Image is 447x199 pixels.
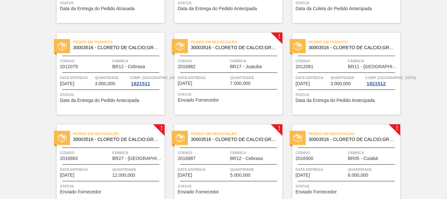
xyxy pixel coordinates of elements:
[295,74,329,81] span: Data entrega
[294,134,302,142] img: status
[178,173,192,178] span: 08/09/2025
[295,98,375,103] span: Data da Entrega do Pedido Antecipada
[95,81,115,86] span: 3.000,000
[73,130,165,137] span: Pedido em Negociação
[295,91,399,98] span: Status
[73,45,159,50] span: 30003516 - CLORETO DE CALCIO;GRANULADO;75%
[309,39,400,45] span: Pedido em Trânsito
[191,137,277,142] span: 30003516 - CLORETO DE CALCIO;GRANULADO;75%
[60,58,111,64] span: Código
[60,189,101,194] span: Enviado Fornecedor
[331,74,364,81] span: Quantidade
[178,98,219,103] span: Enviado Fornecedor
[112,149,163,156] span: Fábrica
[60,74,93,81] span: Data entrega
[112,166,163,173] span: Quantidade
[309,45,395,50] span: 30003516 - CLORETO DE CALCIO;GRANULADO;75%
[295,64,313,69] span: 2012081
[178,156,196,161] span: 2016887
[365,81,387,86] div: 1821512
[178,183,281,189] span: Status
[295,156,313,161] span: 2016900
[112,156,163,161] span: BR27 - Nova Minas
[60,149,111,156] span: Código
[365,74,399,86] a: Comp. [GEOGRAPHIC_DATA]1821512
[365,74,416,81] span: Comp. Carga
[178,189,219,194] span: Enviado Fornecedor
[60,64,78,69] span: 2012079
[295,173,310,178] span: 12/09/2025
[60,98,139,103] span: Data da Entrega do Pedido Antecipada
[47,33,165,115] a: statusPedido em Trânsito30003516 - CLORETO DE CALCIO;GRANULADO;75%Código2012079FábricaBR12 - Cebr...
[130,81,151,86] div: 1821511
[348,156,378,161] span: BR05 - Cuiabá
[60,6,134,11] span: Data da Entrega do Pedido Atrasada
[348,149,399,156] span: Fábrica
[112,58,163,64] span: Fábrica
[176,134,184,142] img: status
[348,58,399,64] span: Fábrica
[178,74,228,81] span: Data entrega
[178,6,257,11] span: Data da Entrega do Pedido Antecipada
[178,149,228,156] span: Código
[295,183,399,189] span: Status
[73,39,165,45] span: Pedido em Trânsito
[230,74,281,81] span: Quantidade
[178,64,196,69] span: 2016882
[60,183,163,189] span: Status
[176,42,184,50] img: status
[60,81,74,86] span: 03/09/2025
[282,33,400,115] a: statusPedido em Trânsito30003516 - CLORETO DE CALCIO;GRANULADO;75%Código2012081FábricaBR11 - [GEO...
[230,149,281,156] span: Fábrica
[348,173,368,178] span: 6.000,000
[295,6,372,11] span: Data da Coleta do Pedido Antecipada
[230,64,262,69] span: BR17 - Juatuba
[230,166,281,173] span: Quantidade
[191,130,282,137] span: Pedido em Negociação
[60,156,78,161] span: 2016883
[295,58,346,64] span: Código
[178,58,228,64] span: Código
[295,189,337,194] span: Enviado Fornecedor
[331,81,351,86] span: 3.000,000
[191,45,277,50] span: 30003516 - CLORETO DE CALCIO;GRANULADO;75%
[73,137,159,142] span: 30003516 - CLORETO DE CALCIO;GRANULADO;75%
[295,166,346,173] span: Data entrega
[309,130,400,137] span: Pedido em Negociação
[294,42,302,50] img: status
[58,134,66,142] img: status
[348,64,399,69] span: BR11 - São Luís
[112,64,145,69] span: BR12 - Cebrasa
[178,166,228,173] span: Data entrega
[95,74,128,81] span: Quantidade
[230,173,250,178] span: 5.000,000
[295,81,310,86] span: 05/09/2025
[60,166,111,173] span: Data entrega
[112,173,135,178] span: 12.000,000
[191,39,282,45] span: Pedido em Negociação
[230,58,281,64] span: Fábrica
[165,33,282,115] a: !statusPedido em Negociação30003516 - CLORETO DE CALCIO;GRANULADO;75%Código2016882FábricaBR17 - J...
[130,74,180,81] span: Comp. Carga
[58,42,66,50] img: status
[60,91,163,98] span: Status
[295,149,346,156] span: Código
[309,137,395,142] span: 30003516 - CLORETO DE CALCIO;GRANULADO;75%
[178,81,192,86] span: 04/09/2025
[178,91,281,98] span: Status
[60,173,74,178] span: 05/09/2025
[230,156,263,161] span: BR12 - Cebrasa
[130,74,163,86] a: Comp. [GEOGRAPHIC_DATA]1821511
[230,81,250,86] span: 7.000,000
[348,166,399,173] span: Quantidade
